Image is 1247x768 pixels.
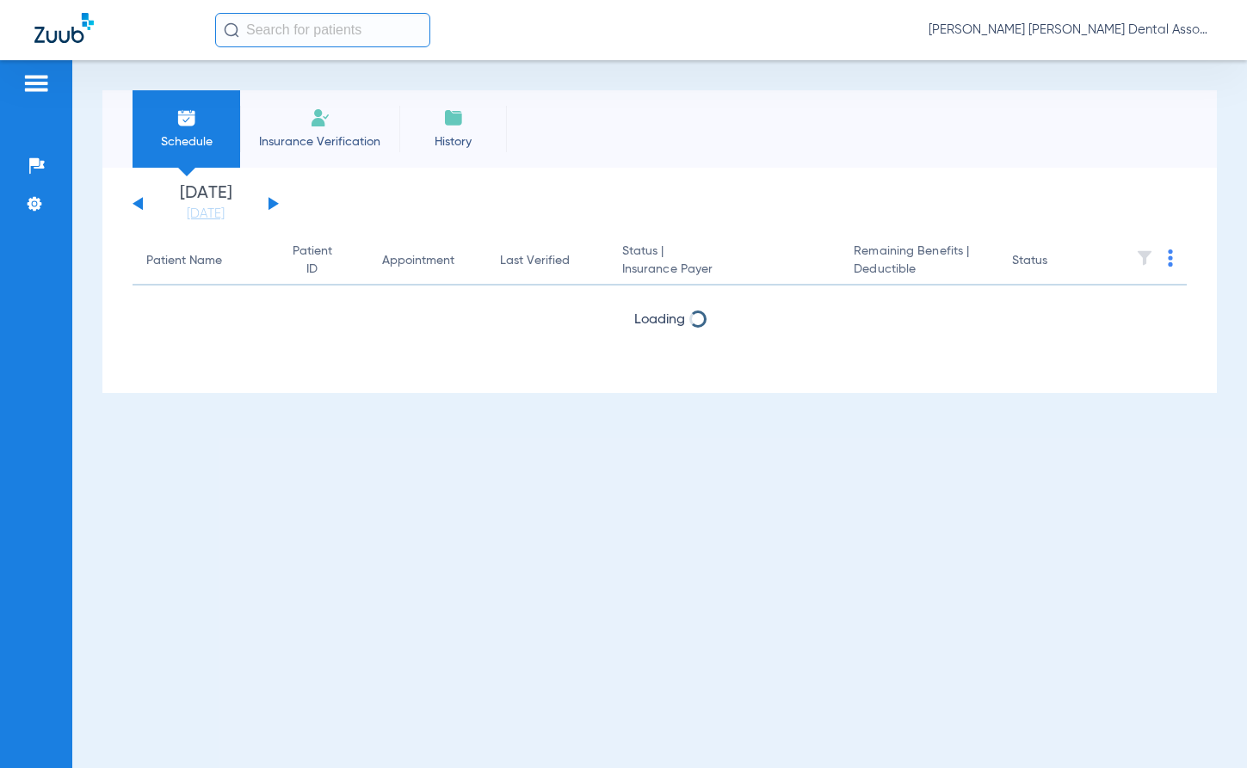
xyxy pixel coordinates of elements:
th: Status [998,237,1114,286]
img: hamburger-icon [22,73,50,94]
img: Search Icon [224,22,239,38]
span: Insurance Verification [253,133,386,151]
span: Insurance Payer [622,261,827,279]
th: Status | [608,237,841,286]
span: Deductible [854,261,985,279]
div: Patient Name [146,252,258,270]
span: [PERSON_NAME] [PERSON_NAME] Dental Associates [929,22,1213,39]
img: group-dot-blue.svg [1168,249,1173,267]
div: Appointment [382,252,473,270]
span: History [412,133,494,151]
div: Patient ID [286,243,354,279]
a: [DATE] [154,206,257,223]
span: Loading [634,359,685,372]
div: Patient ID [286,243,338,279]
div: Last Verified [500,252,570,270]
img: Schedule [176,108,197,128]
th: Remaining Benefits | [840,237,998,286]
input: Search for patients [215,13,430,47]
img: History [443,108,464,128]
span: Loading [634,313,685,327]
li: [DATE] [154,185,257,223]
div: Last Verified [500,252,594,270]
div: Patient Name [146,252,222,270]
div: Appointment [382,252,454,270]
img: filter.svg [1136,249,1153,267]
img: Zuub Logo [34,13,94,43]
img: Manual Insurance Verification [310,108,330,128]
span: Schedule [145,133,227,151]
